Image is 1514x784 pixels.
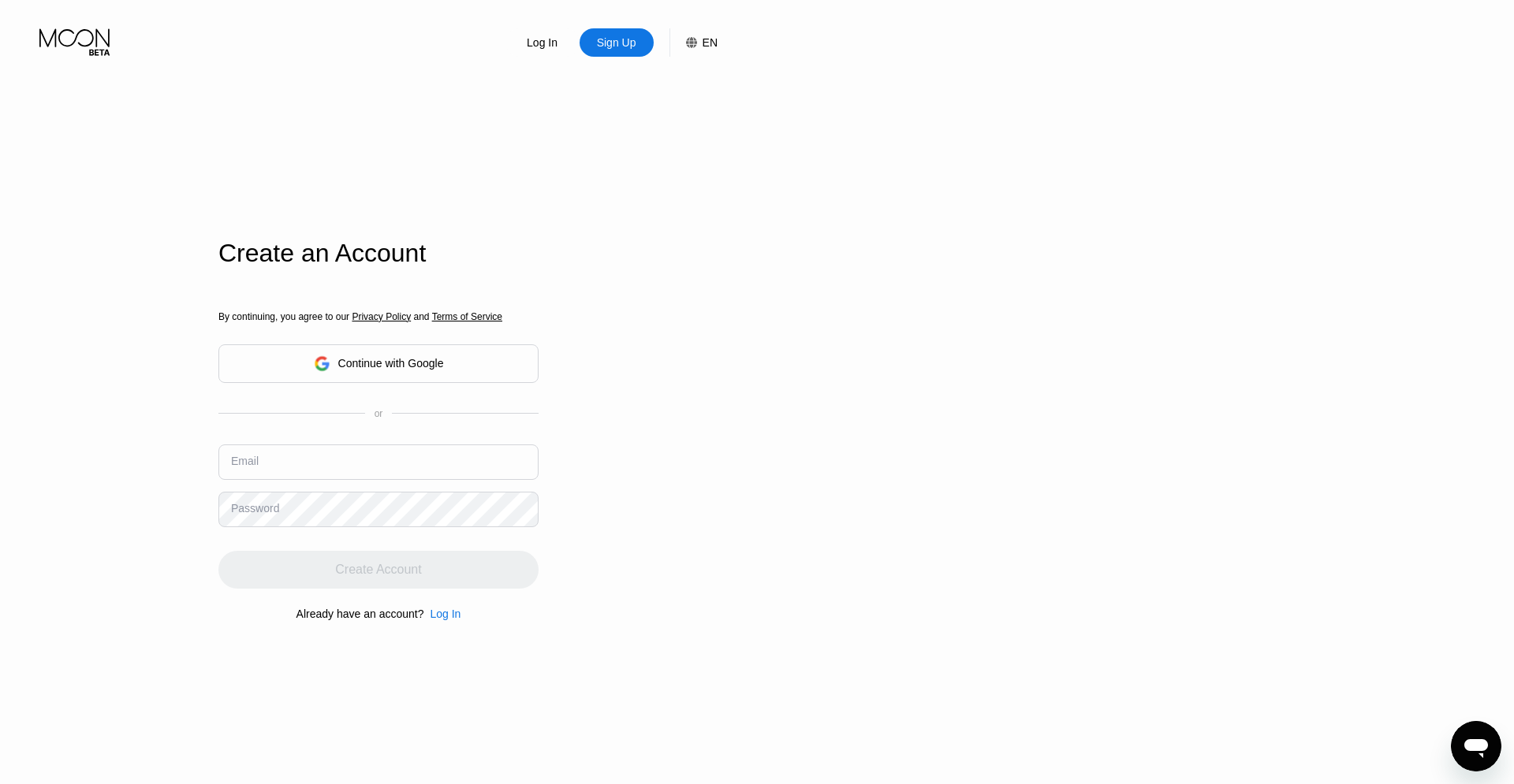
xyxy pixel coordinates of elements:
[218,344,539,383] div: Continue with Google
[669,28,718,57] div: EN
[525,35,559,50] div: Log In
[430,608,461,620] div: Log In
[231,455,259,467] div: Email
[411,311,432,322] span: and
[1451,721,1501,771] iframe: Button to launch messaging window
[375,408,383,419] div: or
[218,239,539,268] div: Create an Account
[231,502,279,515] div: Password
[218,311,539,322] div: By continuing, you agree to our
[580,28,654,57] div: Sign Up
[338,357,444,370] div: Continue with Google
[595,35,638,50] div: Sign Up
[703,36,718,49] div: EN
[432,311,502,322] span: Terms of Service
[423,608,461,620] div: Log In
[296,608,424,620] div: Already have an account?
[505,28,580,57] div: Log In
[352,311,411,322] span: Privacy Policy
